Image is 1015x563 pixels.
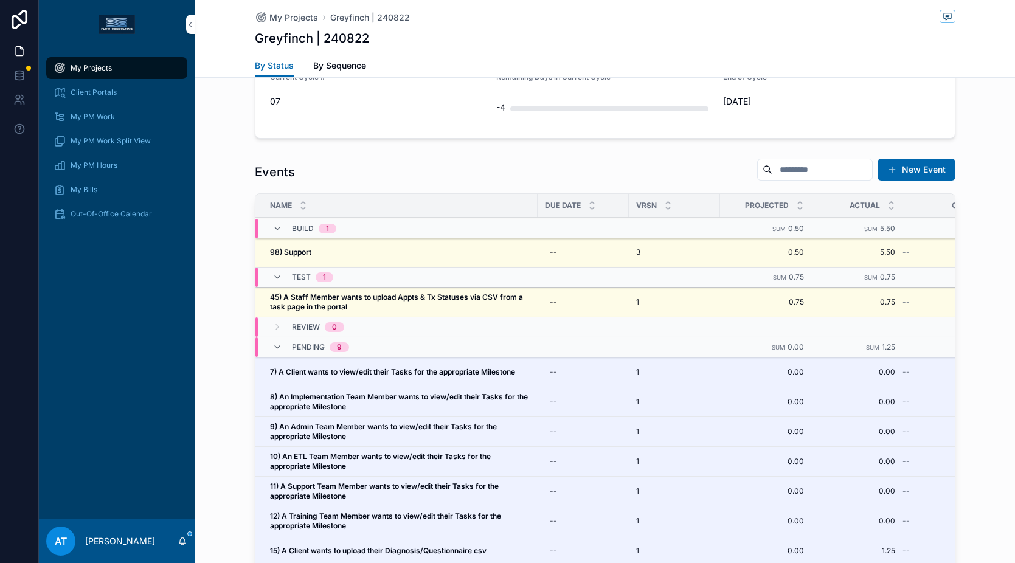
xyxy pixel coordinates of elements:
small: Sum [864,226,878,232]
div: -- [550,546,557,556]
span: 0.00 [819,486,895,496]
div: 9 [337,342,342,352]
a: 11) A Support Team Member wants to view/edit their Tasks for the appropriate Milestone [270,482,530,501]
a: My PM Hours [46,154,187,176]
span: -- [902,546,910,556]
a: 7) A Client wants to view/edit their Tasks for the appropriate Milestone [270,367,530,377]
span: 1 [636,297,639,307]
a: 0.00 [727,427,804,437]
img: App logo [99,15,135,34]
span: 0.75 [880,272,895,281]
a: 0.00 [819,516,895,526]
div: -- [550,457,557,466]
div: -- [550,397,557,407]
a: -- [545,452,622,471]
span: 0.00 [727,367,804,377]
a: -- [545,362,622,382]
a: 1 [636,486,713,496]
a: -- [545,422,622,441]
h1: Greyfinch | 240822 [255,30,369,47]
span: 0.50 [788,224,804,233]
span: -- [902,457,910,466]
strong: 15) A Client wants to upload their Diagnosis/Questionnaire csv [270,546,487,555]
span: By Sequence [313,60,366,72]
a: 1 [636,516,713,526]
a: My Projects [255,12,318,24]
strong: 98) Support [270,247,311,257]
span: -- [902,427,910,437]
div: -4 [496,95,505,120]
a: Client Portals [46,81,187,103]
strong: 9) An Admin Team Member wants to view/edit their Tasks for the appropriate Milestone [270,422,499,441]
span: Due Date [545,201,581,210]
a: 12) A Training Team Member wants to view/edit their Tasks for the appropriate Milestone [270,511,530,531]
a: 5.50 [819,247,895,257]
a: -- [902,397,994,407]
strong: 7) A Client wants to view/edit their Tasks for the appropriate Milestone [270,367,515,376]
span: My PM Hours [71,161,117,170]
span: Greyfinch | 240822 [330,12,410,24]
small: Sum [772,344,785,351]
span: 0.75 [727,297,804,307]
a: -- [902,516,994,526]
span: 0.00 [727,516,804,526]
a: 98) Support [270,247,530,257]
a: 0.00 [727,546,804,556]
span: 5.50 [880,224,895,233]
a: 1 [636,297,713,307]
span: Test [292,272,311,282]
a: -- [545,292,622,312]
span: AT [55,534,67,548]
small: Sum [866,344,879,351]
span: VRSN [636,201,657,210]
span: 07 [270,95,487,108]
a: -- [545,392,622,412]
span: -- [902,516,910,526]
small: Sum [864,274,878,281]
a: -- [902,427,994,437]
span: 0.00 [819,367,895,377]
span: My PM Work Split View [71,136,151,146]
div: -- [550,297,557,307]
a: 8) An Implementation Team Member wants to view/edit their Tasks for the appropriate Milestone [270,392,530,412]
a: 1 [636,397,713,407]
span: Client Portals [71,88,117,97]
div: -- [550,516,557,526]
strong: 11) A Support Team Member wants to view/edit their Tasks for the appropriate Milestone [270,482,501,500]
span: 0.00 [727,486,804,496]
span: Out-Of-Office Calendar [71,209,152,219]
a: -- [545,482,622,501]
a: 1 [636,457,713,466]
span: [DATE] [723,95,940,108]
span: 3 [636,247,640,257]
div: 1 [323,272,326,282]
p: [PERSON_NAME] [85,535,155,547]
strong: 45) A Staff Member wants to upload Appts & Tx Statuses via CSV from a task page in the portal [270,292,525,311]
h1: Events [255,164,295,181]
a: My Projects [46,57,187,79]
a: 0.50 [727,247,804,257]
a: -- [902,297,994,307]
a: 9) An Admin Team Member wants to view/edit their Tasks for the appropriate Milestone [270,422,530,441]
span: My Projects [71,63,112,73]
small: Sum [773,274,786,281]
a: By Sequence [313,55,366,79]
a: 15) A Client wants to upload their Diagnosis/Questionnaire csv [270,546,530,556]
a: 0.00 [819,457,895,466]
a: 0.00 [819,427,895,437]
div: 1 [326,224,329,233]
span: 1 [636,427,639,437]
a: -- [545,243,622,262]
span: 1 [636,457,639,466]
span: My Projects [269,12,318,24]
div: 0 [332,322,337,332]
span: 1.25 [882,342,895,351]
span: 0.75 [789,272,804,281]
a: -- [902,247,994,257]
span: -- [902,297,910,307]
